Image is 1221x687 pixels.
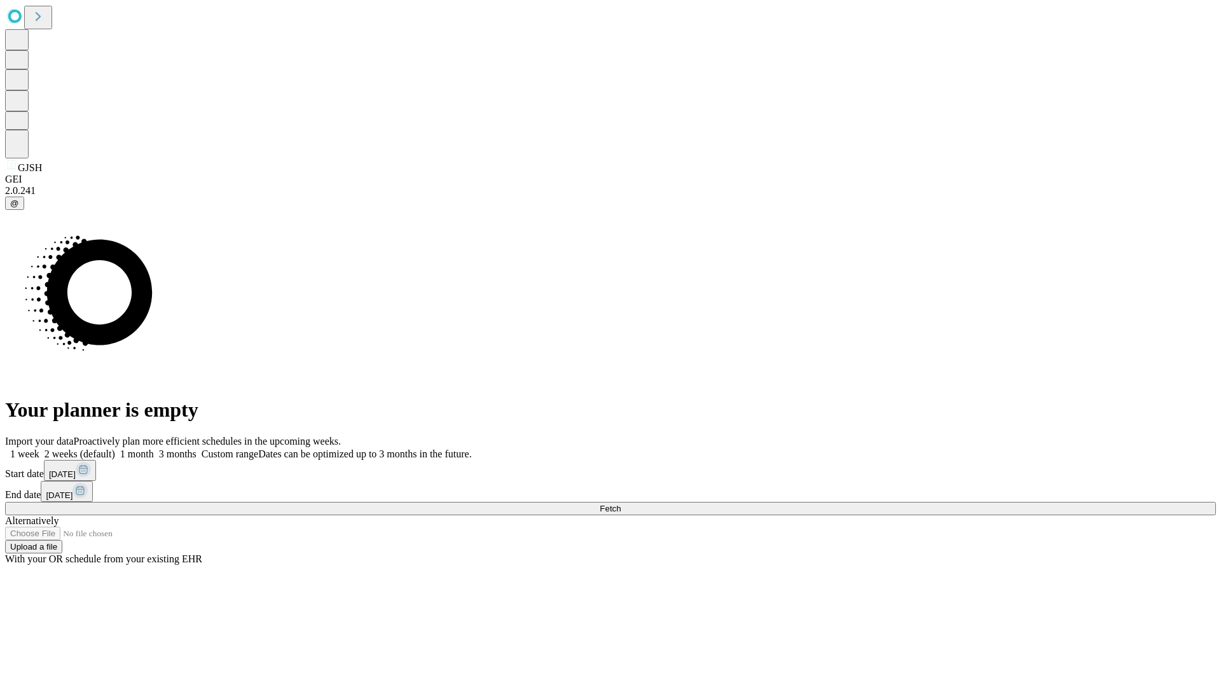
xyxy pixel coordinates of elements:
button: Fetch [5,502,1216,515]
span: 2 weeks (default) [45,448,115,459]
div: Start date [5,460,1216,481]
span: GJSH [18,162,42,173]
div: End date [5,481,1216,502]
span: Alternatively [5,515,59,526]
button: Upload a file [5,540,62,553]
span: [DATE] [49,469,76,479]
h1: Your planner is empty [5,398,1216,422]
span: Fetch [600,504,621,513]
button: @ [5,197,24,210]
span: @ [10,198,19,208]
div: GEI [5,174,1216,185]
span: Proactively plan more efficient schedules in the upcoming weeks. [74,436,341,447]
span: With your OR schedule from your existing EHR [5,553,202,564]
span: 1 week [10,448,39,459]
button: [DATE] [44,460,96,481]
div: 2.0.241 [5,185,1216,197]
span: Dates can be optimized up to 3 months in the future. [258,448,471,459]
span: [DATE] [46,490,72,500]
span: Import your data [5,436,74,447]
span: 3 months [159,448,197,459]
button: [DATE] [41,481,93,502]
span: Custom range [202,448,258,459]
span: 1 month [120,448,154,459]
